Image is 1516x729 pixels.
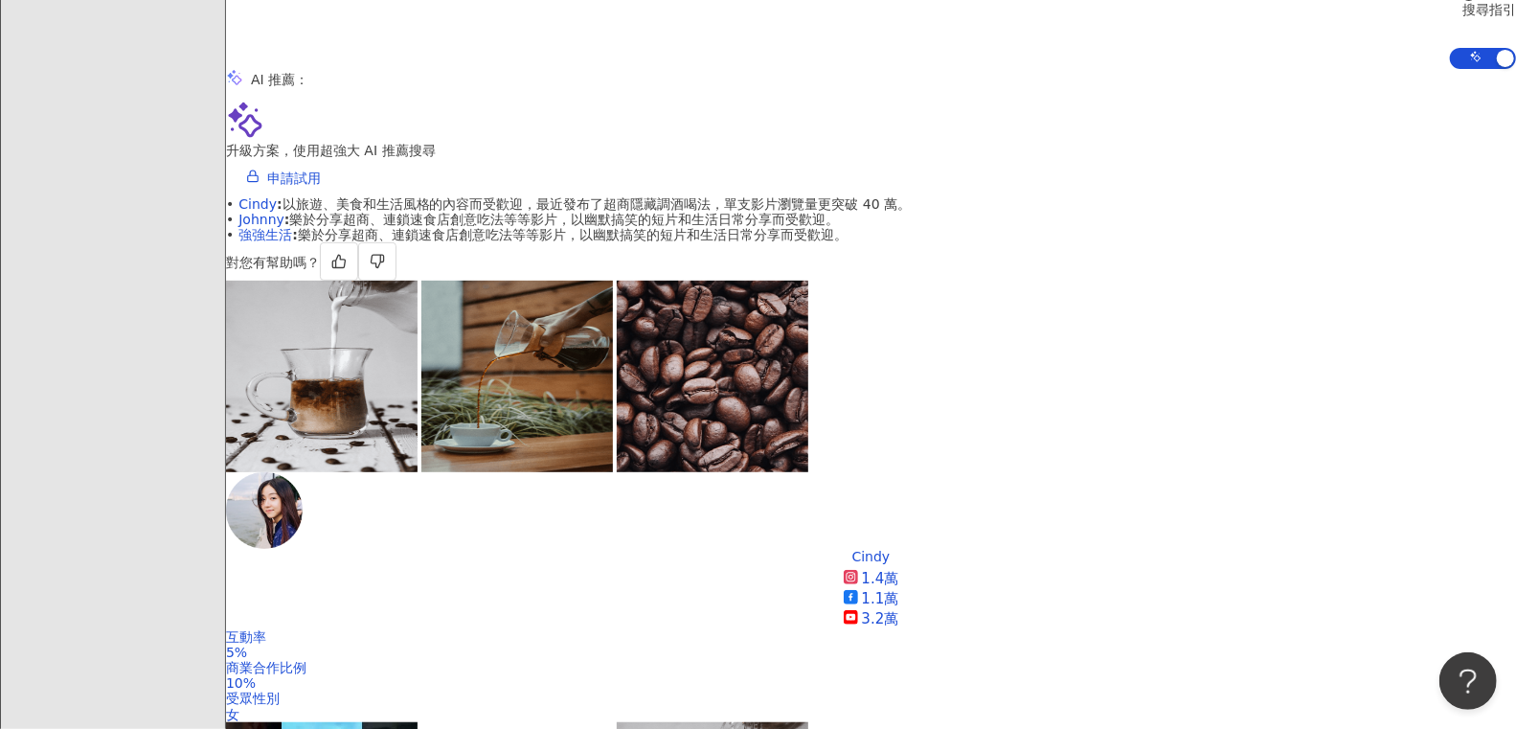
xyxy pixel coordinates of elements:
img: post-image [421,281,613,472]
span: 樂於分享超商、連鎖速食店創意吃法等等影片，以幽默搞笑的短片和生活日常分享而受歡迎。 [238,212,839,227]
span: 申請試用 [267,171,321,186]
img: post-image [617,281,808,472]
span: 以旅遊、美食和生活風格的內容而受歡迎，最近發布了超商隱藏調酒喝法，單支影片瀏覽量更突破 40 萬。 [238,196,911,212]
img: post-image [226,281,418,472]
div: 商業合作比例 [226,660,1516,675]
div: 1.4萬 [862,569,899,589]
div: 對您有幫助嗎？ [226,242,1516,281]
img: KOL Avatar [226,472,303,549]
div: 10% [226,675,1516,691]
div: • [226,212,1516,227]
span: : [292,227,298,242]
div: 3.2萬 [862,609,899,629]
div: AI 推薦 ： [251,72,308,87]
div: 1.1萬 [862,589,899,609]
a: 申請試用 [226,158,341,196]
span: : [284,212,290,227]
div: 受眾性別 [226,691,1516,706]
iframe: Help Scout Beacon - Open [1439,652,1497,710]
a: Cindy [238,196,277,212]
a: Johnny [238,212,284,227]
div: 搜尋指引 [1462,2,1516,17]
div: • [226,196,1516,212]
div: • [226,227,1516,242]
a: 強強生活 [238,227,292,242]
span: 樂於分享超商、連鎖速食店創意吃法等等影片，以幽默搞笑的短片和生活日常分享而受歡迎。 [238,227,848,242]
div: Cindy [852,549,891,564]
a: KOL Avatar [226,472,1516,549]
div: 女 [226,707,1516,722]
div: 5% [226,645,1516,660]
div: 升級方案，使用超強大 AI 推薦搜尋 [226,143,1516,158]
div: 互動率 [226,629,1516,645]
span: : [277,196,283,212]
a: Cindy1.4萬1.1萬3.2萬互動率5%商業合作比例10%受眾性別女 [226,549,1516,722]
